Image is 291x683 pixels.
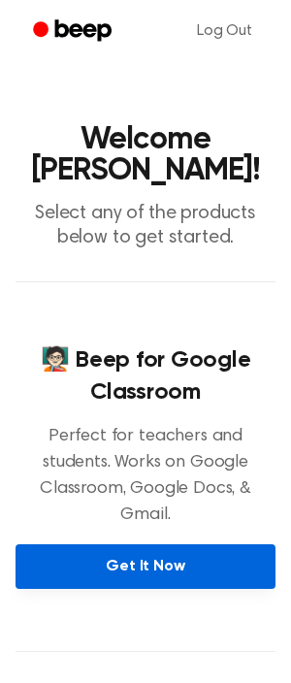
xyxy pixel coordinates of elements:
[16,202,275,250] p: Select any of the products below to get started.
[178,8,272,54] a: Log Out
[16,424,275,529] p: Perfect for teachers and students. Works on Google Classroom, Google Docs, & Gmail.
[19,13,129,50] a: Beep
[16,124,275,186] h1: Welcome [PERSON_NAME]!
[16,544,275,589] a: Get It Now
[16,344,275,408] h4: 🧑🏻‍🏫 Beep for Google Classroom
